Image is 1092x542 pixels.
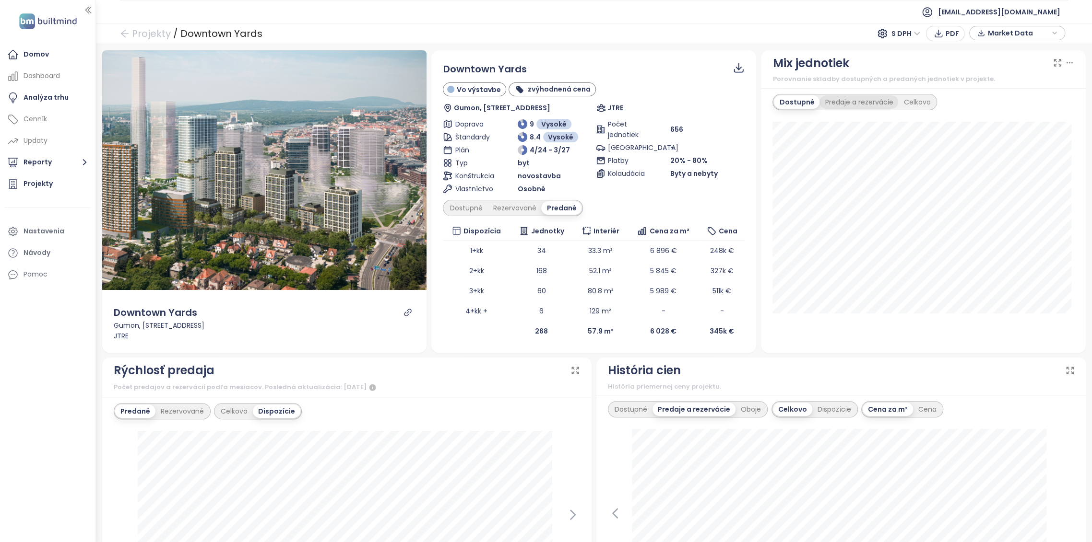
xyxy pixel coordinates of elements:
[670,168,718,179] span: Byty a nebyty
[891,26,920,41] span: S DPH
[710,246,734,255] span: 248k €
[650,326,677,336] b: 6 028 €
[115,404,155,418] div: Predané
[24,92,69,104] div: Analýza trhu
[573,261,628,281] td: 52.1 m²
[454,103,550,113] span: Gumon, [STREET_ADDRESS]
[5,265,91,284] div: Pomoc
[609,403,653,416] div: Dostupné
[531,226,564,236] span: Jednotky
[443,301,510,321] td: 4+kk +
[772,74,1074,84] div: Porovnanie skladby dostupných a predaných jednotiek v projekte.
[455,184,492,194] span: Vlastníctvo
[510,241,573,261] td: 34
[455,119,492,129] span: Doprava
[16,12,80,31] img: logo
[455,132,492,142] span: Štandardy
[719,226,737,236] span: Cena
[24,135,47,147] div: Updaty
[444,201,487,215] div: Dostupné
[926,26,964,41] button: PDF
[938,0,1060,23] span: [EMAIL_ADDRESS][DOMAIN_NAME]
[120,29,130,38] span: arrow-left
[535,326,548,336] b: 268
[661,306,665,316] span: -
[650,246,677,255] span: 6 896 €
[155,404,209,418] div: Rezervované
[653,403,736,416] div: Predaje a rezervácie
[5,222,91,241] a: Nastavenia
[711,266,734,276] span: 327k €
[946,28,959,39] span: PDF
[253,404,300,418] div: Dispozície
[173,25,178,42] div: /
[774,95,819,109] div: Dostupné
[541,201,582,215] div: Predané
[587,326,613,336] b: 57.9 m²
[670,124,683,135] span: 656
[987,26,1049,40] span: Market Data
[5,131,91,150] a: Updaty
[518,171,561,181] span: novostavba
[863,403,913,416] div: Cena za m²
[710,326,734,336] b: 345k €
[24,48,49,60] div: Domov
[24,268,47,280] div: Pomoc
[608,155,645,166] span: Platby
[24,178,53,190] div: Projekty
[530,119,534,129] span: 9
[457,84,501,95] span: Vo výstavbe
[114,382,581,393] div: Počet predajov a rezervácií podľa mesiacov. Posledná aktualizácia: [DATE]
[518,184,546,194] span: Osobné
[608,168,645,179] span: Kolaudácia
[5,153,91,172] button: Reporty
[404,308,412,317] a: link
[608,119,645,140] span: Počet jednotiek
[518,158,530,168] span: byt
[510,301,573,321] td: 6
[487,201,541,215] div: Rezervované
[649,226,689,236] span: Cena za m²
[670,143,674,152] span: -
[510,281,573,301] td: 60
[773,403,812,416] div: Celkovo
[24,225,64,237] div: Nastavenia
[114,361,214,380] div: Rýchlosť predaja
[24,70,60,82] div: Dashboard
[650,286,677,296] span: 5 989 €
[24,247,50,259] div: Návody
[712,286,731,296] span: 511k €
[541,119,567,129] span: Vysoké
[443,241,510,261] td: 1+kk
[530,145,570,155] span: 4/24 - 3/27
[670,156,708,165] span: 20% - 80%
[455,158,492,168] span: Typ
[593,226,619,236] span: Interiér
[180,25,262,42] div: Downtown Yards
[5,243,91,263] a: Návody
[443,261,510,281] td: 2+kk
[608,382,1075,392] div: História priemernej ceny projektu.
[736,403,766,416] div: Oboje
[607,103,623,113] span: JTRE
[573,301,628,321] td: 129 m²
[608,361,681,380] div: História cien
[548,132,573,142] span: Vysoké
[530,132,541,142] span: 8.4
[114,331,415,341] div: JTRE
[812,403,856,416] div: Dispozície
[455,171,492,181] span: Konštrukcia
[443,62,526,77] span: Downtown Yards
[5,88,91,107] a: Analýza trhu
[573,241,628,261] td: 33.3 m²
[573,281,628,301] td: 80.8 m²
[913,403,942,416] div: Cena
[608,142,645,153] span: [GEOGRAPHIC_DATA]
[650,266,677,276] span: 5 845 €
[819,95,898,109] div: Predaje a rezervácie
[5,67,91,86] a: Dashboard
[215,404,253,418] div: Celkovo
[463,226,500,236] span: Dispozícia
[772,54,849,72] div: Mix jednotiek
